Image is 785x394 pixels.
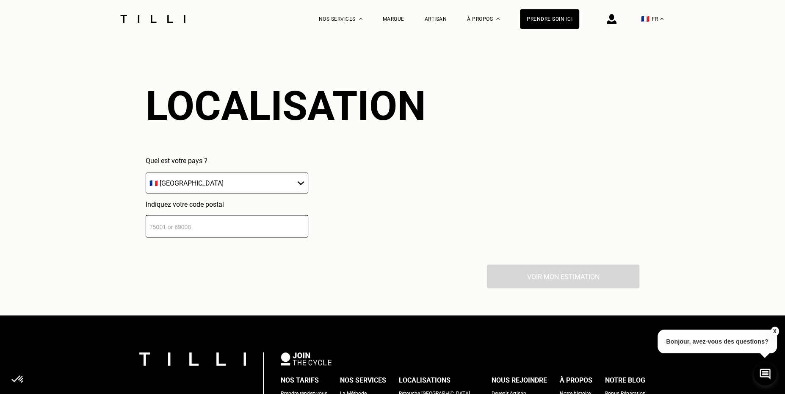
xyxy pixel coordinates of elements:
[496,18,500,20] img: Menu déroulant à propos
[146,157,308,165] p: Quel est votre pays ?
[770,327,779,336] button: X
[146,200,308,208] p: Indiquez votre code postal
[607,14,616,24] img: icône connexion
[425,16,447,22] a: Artisan
[560,374,592,386] div: À propos
[117,15,188,23] img: Logo du service de couturière Tilli
[658,330,777,353] p: Bonjour, avez-vous des questions?
[359,18,362,20] img: Menu déroulant
[146,215,308,237] input: 75001 or 69008
[520,9,579,29] a: Prendre soin ici
[146,82,426,130] div: Localisation
[399,374,451,386] div: Localisations
[340,374,386,386] div: Nos services
[139,352,246,365] img: logo Tilli
[641,15,650,23] span: 🇫🇷
[281,352,332,365] img: logo Join The Cycle
[492,374,547,386] div: Nous rejoindre
[605,374,645,386] div: Notre blog
[660,18,663,20] img: menu déroulant
[281,374,319,386] div: Nos tarifs
[383,16,404,22] a: Marque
